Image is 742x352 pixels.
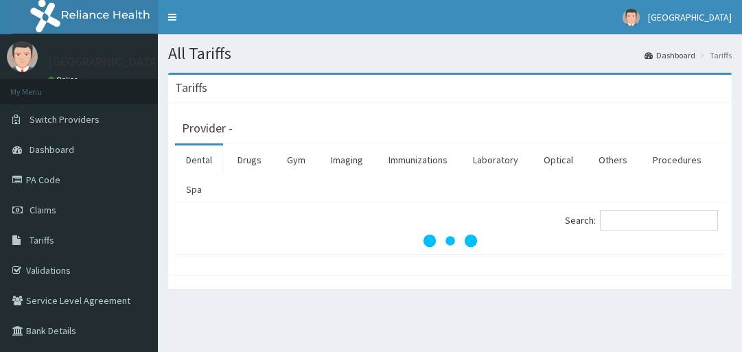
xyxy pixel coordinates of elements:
[30,234,54,246] span: Tariffs
[645,49,695,61] a: Dashboard
[30,113,100,126] span: Switch Providers
[623,9,640,26] img: User Image
[175,82,207,94] h3: Tariffs
[565,210,718,231] label: Search:
[423,213,478,268] svg: audio-loading
[642,145,712,174] a: Procedures
[168,45,732,62] h1: All Tariffs
[182,122,233,134] h3: Provider -
[588,145,638,174] a: Others
[648,11,732,23] span: [GEOGRAPHIC_DATA]
[320,145,374,174] a: Imaging
[175,175,213,204] a: Spa
[175,145,223,174] a: Dental
[227,145,273,174] a: Drugs
[30,204,56,216] span: Claims
[30,143,74,156] span: Dashboard
[462,145,529,174] a: Laboratory
[48,75,81,84] a: Online
[600,210,718,231] input: Search:
[48,56,161,68] p: [GEOGRAPHIC_DATA]
[7,41,38,72] img: User Image
[276,145,316,174] a: Gym
[378,145,459,174] a: Immunizations
[697,49,732,61] li: Tariffs
[533,145,584,174] a: Optical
